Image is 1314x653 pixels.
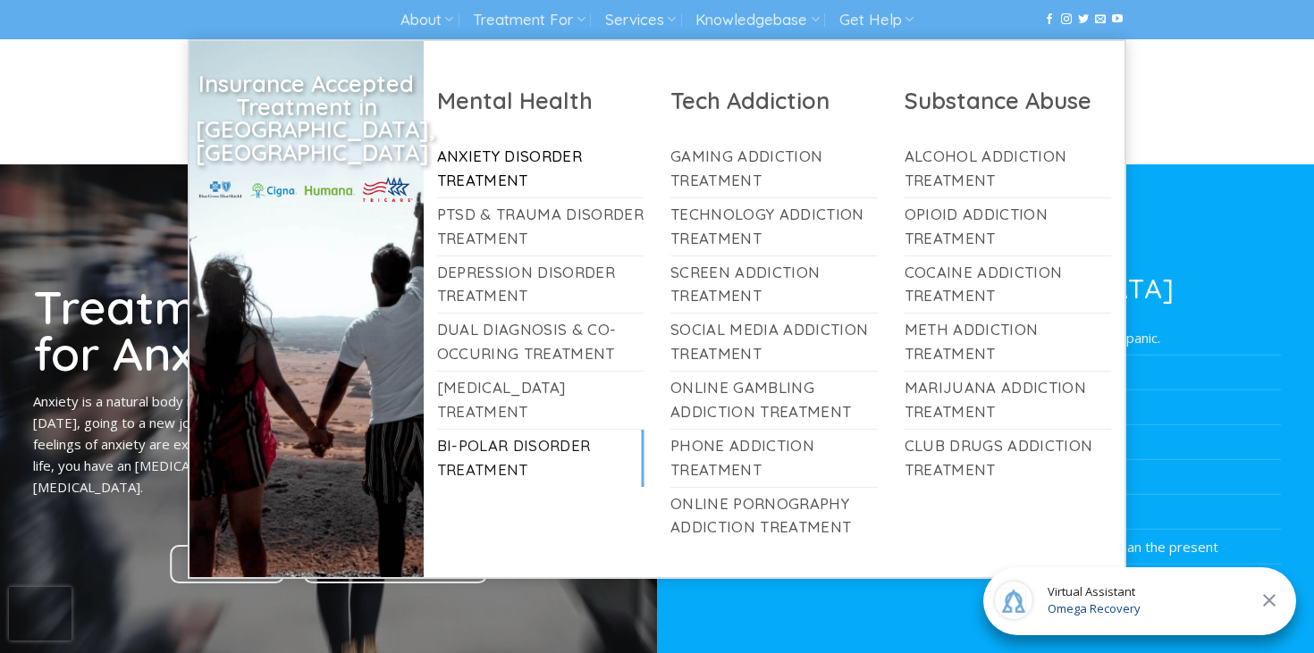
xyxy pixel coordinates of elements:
[905,372,1112,429] a: Marijuana Addiction Treatment
[605,4,676,37] a: Services
[437,140,644,197] a: Anxiety Disorder Treatment
[33,390,625,498] p: Anxiety is a natural body response to stress. It’s a feeling of fear about what’s to come. The [D...
[670,256,878,314] a: Screen Addiction Treatment
[196,72,417,163] h2: Insurance Accepted Treatment in [GEOGRAPHIC_DATA], [GEOGRAPHIC_DATA]
[473,4,585,37] a: Treatment For
[1078,13,1089,26] a: Follow on Twitter
[1112,13,1123,26] a: Follow on YouTube
[695,4,819,37] a: Knowledgebase
[670,488,878,545] a: Online Pornography Addiction Treatment
[905,198,1112,255] a: Opioid Addiction Treatment
[670,430,878,487] a: Phone Addiction Treatment
[437,314,644,371] a: Dual Diagnosis & Co-Occuring Treatment
[437,430,644,487] a: Bi-Polar Disorder Treatment
[33,283,625,377] h1: Treatment Center for Anxiety
[437,256,644,314] a: Depression Disorder Treatment
[437,198,644,255] a: PTSD & Trauma Disorder Treatment
[905,314,1112,371] a: Meth Addiction Treatment
[670,372,878,429] a: Online Gambling Addiction Treatment
[437,372,644,429] a: [MEDICAL_DATA] Treatment
[1095,13,1106,26] a: Send us an email
[670,140,878,197] a: Gaming Addiction Treatment
[1061,13,1072,26] a: Follow on Instagram
[670,314,878,371] a: Social Media Addiction Treatment
[905,256,1112,314] a: Cocaine Addiction Treatment
[400,4,453,37] a: About
[905,140,1112,197] a: Alcohol Addiction Treatment
[170,545,285,583] a: Get Help
[905,86,1112,115] h2: Substance Abuse
[670,198,878,255] a: Technology Addiction Treatment
[670,86,878,115] h2: Tech Addiction
[839,4,914,37] a: Get Help
[1044,13,1055,26] a: Follow on Facebook
[437,86,644,115] h2: Mental Health
[905,430,1112,487] a: Club Drugs Addiction Treatment
[9,587,72,640] iframe: reCAPTCHA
